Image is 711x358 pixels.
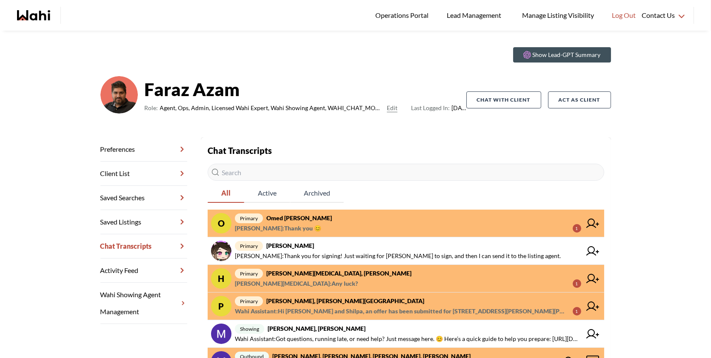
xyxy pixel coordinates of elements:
a: Hprimary[PERSON_NAME][MEDICAL_DATA], [PERSON_NAME][PERSON_NAME][MEDICAL_DATA]:Any luck?1 [208,265,604,293]
span: Wahi Assistant : Got questions, running late, or need help? Just message here. 😊 Here’s a quick g... [235,334,581,344]
button: Act as Client [548,91,611,108]
input: Search [208,164,604,181]
span: showing [235,324,264,334]
a: Saved Searches [100,186,187,210]
button: Chat with client [466,91,541,108]
span: [PERSON_NAME] : Thank you 😊 [235,223,321,233]
span: Operations Portal [375,10,431,21]
span: Manage Listing Visibility [520,10,597,21]
div: P [211,296,231,316]
div: H [211,268,231,289]
span: primary [235,241,263,251]
a: Activity Feed [100,259,187,283]
a: Pprimary[PERSON_NAME], [PERSON_NAME][GEOGRAPHIC_DATA]Wahi Assistant:Hi [PERSON_NAME] and Shilpa, ... [208,293,604,320]
strong: [PERSON_NAME] [266,242,314,249]
span: primary [235,213,263,223]
a: Preferences [100,137,187,162]
img: d03c15c2156146a3.png [100,76,138,114]
button: Edit [387,103,397,113]
strong: Faraz Azam [145,77,466,102]
div: 1 [573,224,581,233]
div: 1 [573,307,581,315]
img: chat avatar [211,324,231,344]
a: Wahi homepage [17,10,50,20]
span: Wahi Assistant : Hi [PERSON_NAME] and Shilpa, an offer has been submitted for [STREET_ADDRESS][PE... [235,306,566,316]
span: Role: [145,103,158,113]
strong: [PERSON_NAME][MEDICAL_DATA], [PERSON_NAME] [266,270,411,277]
span: primary [235,296,263,306]
a: primary[PERSON_NAME][PERSON_NAME]:Thank you for signing! Just waiting for [PERSON_NAME] to sign, ... [208,237,604,265]
img: chat avatar [211,241,231,261]
span: Active [244,184,290,202]
span: Log Out [612,10,636,21]
div: 1 [573,279,581,288]
a: OprimaryOmed [PERSON_NAME][PERSON_NAME]:Thank you 😊1 [208,210,604,237]
span: primary [235,269,263,278]
span: [DATE] [411,103,466,113]
p: Show Lead-GPT Summary [533,51,601,59]
span: [PERSON_NAME] : Thank you for signing! Just waiting for [PERSON_NAME] to sign, and then I can sen... [235,251,561,261]
strong: [PERSON_NAME], [PERSON_NAME][GEOGRAPHIC_DATA] [266,297,424,304]
a: Chat Transcripts [100,234,187,259]
a: Client List [100,162,187,186]
div: O [211,213,231,233]
button: Active [244,184,290,203]
span: Agent, Ops, Admin, Licensed Wahi Expert, Wahi Showing Agent, WAHI_CHAT_MODERATOR [160,103,384,113]
span: Lead Management [447,10,504,21]
a: Wahi Showing Agent Management [100,283,187,324]
button: Show Lead-GPT Summary [513,47,611,63]
span: Last Logged In: [411,104,450,111]
strong: Omed [PERSON_NAME] [266,214,332,222]
span: All [208,184,244,202]
a: Saved Listings [100,210,187,234]
strong: Chat Transcripts [208,145,272,156]
button: All [208,184,244,203]
strong: [PERSON_NAME], [PERSON_NAME] [268,325,365,332]
span: Archived [290,184,344,202]
button: Archived [290,184,344,203]
a: showing[PERSON_NAME], [PERSON_NAME]Wahi Assistant:Got questions, running late, or need help? Just... [208,320,604,348]
span: [PERSON_NAME][MEDICAL_DATA] : Any luck? [235,278,358,289]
